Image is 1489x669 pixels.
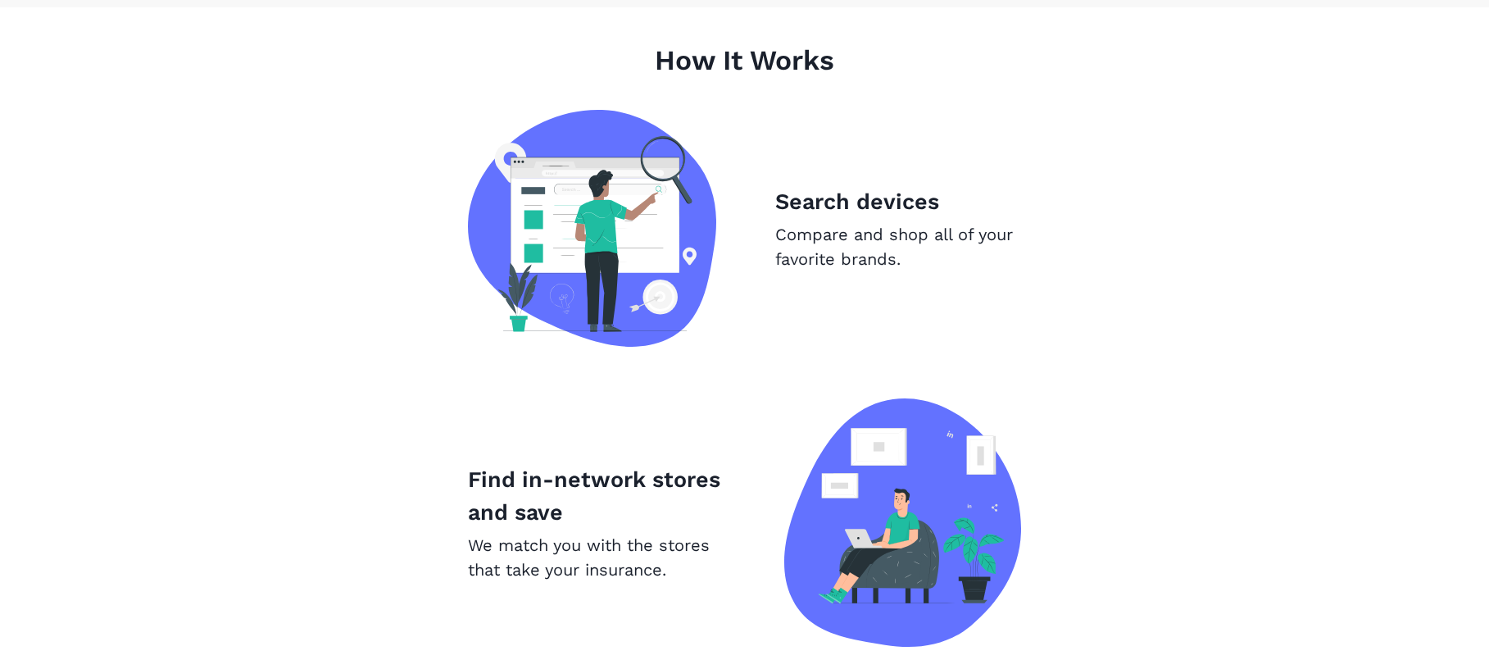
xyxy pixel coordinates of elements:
p: Search devices [775,185,1021,218]
h1: How It Works [289,44,1200,111]
p: Compare and shop all of your favorite brands. [775,222,1021,271]
p: We match you with the stores that take your insurance. [468,533,725,582]
p: Find in-network stores and save [468,463,725,530]
img: Find in-network stores and save image [784,398,1021,647]
img: Search devices image [468,110,716,347]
